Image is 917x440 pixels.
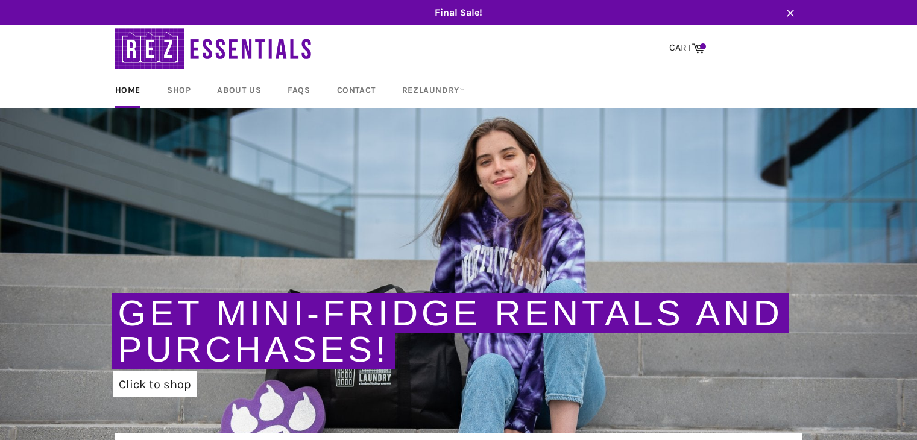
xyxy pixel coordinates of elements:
a: FAQs [276,72,322,108]
a: RezLaundry [390,72,477,108]
a: Contact [325,72,388,108]
a: About Us [205,72,273,108]
img: RezEssentials [115,25,314,72]
a: CART [663,36,711,61]
a: Shop [155,72,203,108]
a: Home [103,72,153,108]
a: Click to shop [113,371,197,397]
span: Final Sale! [103,6,815,19]
a: Get Mini-Fridge Rentals and Purchases! [118,293,783,369]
